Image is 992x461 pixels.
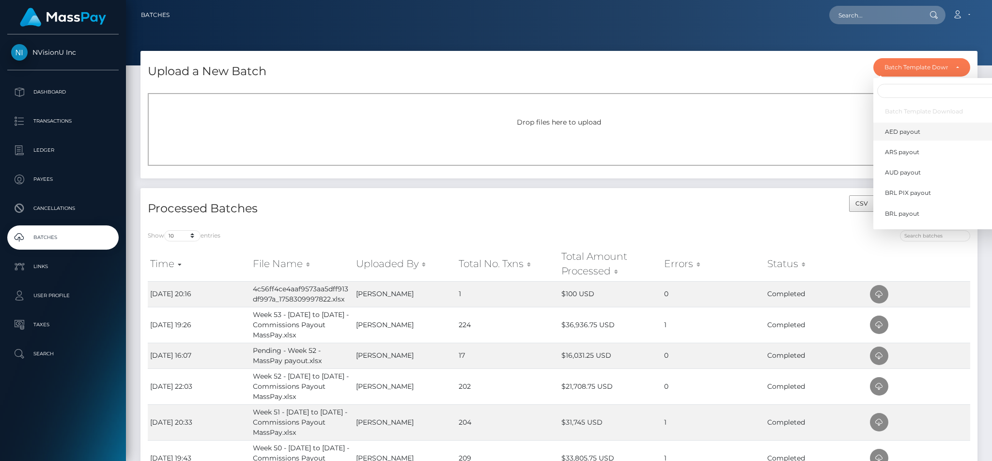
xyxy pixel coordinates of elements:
[885,148,919,157] span: ARS payout
[885,209,919,218] span: BRL payout
[884,64,948,71] div: Batch Template Download
[7,138,119,162] a: Ledger
[250,404,353,440] td: Week 51 - [DATE] to [DATE] - Commissions Payout MassPay.xlsx
[849,195,875,212] button: CSV
[141,5,170,25] a: Batches
[11,172,115,187] p: Payees
[250,368,353,404] td: Week 52 - [DATE] to [DATE] - Commissions Payout MassPay.xlsx
[7,342,119,366] a: Search
[148,200,552,217] h4: Processed Batches
[662,281,764,307] td: 0
[885,127,920,136] span: AED payout
[11,288,115,303] p: User Profile
[517,118,601,127] span: Drop files here to upload
[148,63,266,80] h4: Upload a New Batch
[7,48,119,57] span: NVisionU Inc
[7,313,119,337] a: Taxes
[148,307,250,343] td: [DATE] 19:26
[662,343,764,368] td: 0
[885,168,921,177] span: AUD payout
[20,8,106,27] img: MassPay Logo
[873,58,970,77] button: Batch Template Download
[250,307,353,343] td: Week 53 - [DATE] to [DATE] - Commissions Payout MassPay.xlsx
[11,259,115,274] p: Links
[765,281,868,307] td: Completed
[7,225,119,250] a: Batches
[662,404,764,440] td: 1
[765,247,868,281] th: Status: activate to sort column ascending
[11,201,115,216] p: Cancellations
[7,284,119,308] a: User Profile
[900,230,970,241] input: Search batches
[456,307,559,343] td: 224
[559,281,662,307] td: $100 USD
[354,281,456,307] td: [PERSON_NAME]
[765,307,868,343] td: Completed
[354,307,456,343] td: [PERSON_NAME]
[250,247,353,281] th: File Name: activate to sort column ascending
[11,347,115,361] p: Search
[662,307,764,343] td: 1
[765,368,868,404] td: Completed
[148,247,250,281] th: Time: activate to sort column ascending
[354,368,456,404] td: [PERSON_NAME]
[148,343,250,368] td: [DATE] 16:07
[456,368,559,404] td: 202
[7,80,119,104] a: Dashboard
[11,44,28,61] img: NVisionU Inc
[164,230,201,241] select: Showentries
[11,85,115,99] p: Dashboard
[354,247,456,281] th: Uploaded By: activate to sort column ascending
[559,307,662,343] td: $36,936.75 USD
[456,404,559,440] td: 204
[148,281,250,307] td: [DATE] 20:16
[354,404,456,440] td: [PERSON_NAME]
[829,6,920,24] input: Search...
[148,404,250,440] td: [DATE] 20:33
[11,143,115,158] p: Ledger
[765,404,868,440] td: Completed
[250,281,353,307] td: 4c56ff4ce4aaf9573aa5dff913df997a_1758309997822.xlsx
[662,368,764,404] td: 0
[148,230,220,241] label: Show entries
[354,343,456,368] td: [PERSON_NAME]
[559,404,662,440] td: $31,745 USD
[765,343,868,368] td: Completed
[11,230,115,245] p: Batches
[456,247,559,281] th: Total No. Txns: activate to sort column ascending
[7,109,119,133] a: Transactions
[7,167,119,191] a: Payees
[559,247,662,281] th: Total Amount Processed: activate to sort column ascending
[559,343,662,368] td: $16,031.25 USD
[559,368,662,404] td: $21,708.75 USD
[148,368,250,404] td: [DATE] 22:03
[250,343,353,368] td: Pending - Week 52 - MassPay payout.xlsx
[7,196,119,221] a: Cancellations
[662,247,764,281] th: Errors: activate to sort column ascending
[11,318,115,332] p: Taxes
[456,281,559,307] td: 1
[885,189,931,198] span: BRL PIX payout
[7,254,119,279] a: Links
[11,114,115,128] p: Transactions
[456,343,559,368] td: 17
[855,200,868,207] span: CSV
